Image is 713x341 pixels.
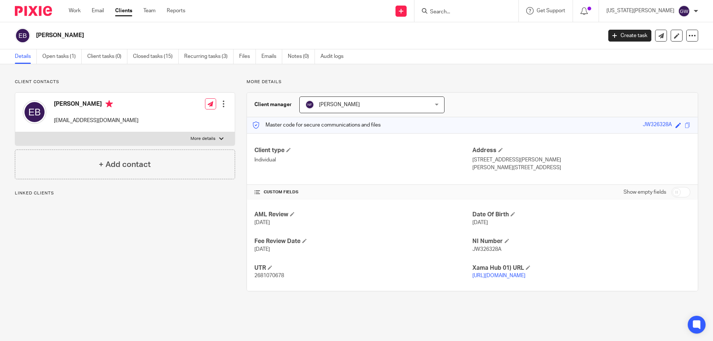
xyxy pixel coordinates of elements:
a: Recurring tasks (3) [184,49,234,64]
span: JW326328A [472,247,501,252]
p: [PERSON_NAME][STREET_ADDRESS] [472,164,690,171]
h3: Client manager [254,101,292,108]
a: Emails [261,49,282,64]
a: Reports [167,7,185,14]
a: Details [15,49,37,64]
a: Client tasks (0) [87,49,127,64]
a: Audit logs [320,49,349,64]
span: Get Support [537,8,565,13]
a: Notes (0) [288,49,315,64]
a: Open tasks (1) [42,49,82,64]
img: svg%3E [305,100,314,109]
img: svg%3E [23,100,46,124]
h4: [PERSON_NAME] [54,100,139,109]
a: Team [143,7,156,14]
label: Show empty fields [624,188,666,196]
i: Primary [105,100,113,108]
h4: Xama Hub 01) URL [472,264,690,272]
h4: AML Review [254,211,472,219]
h4: CUSTOM FIELDS [254,189,472,195]
p: [US_STATE][PERSON_NAME] [606,7,674,14]
h4: UTR [254,264,472,272]
p: More details [247,79,698,85]
p: Client contacts [15,79,235,85]
div: JW326328A [643,121,672,129]
a: Closed tasks (15) [133,49,179,64]
a: [URL][DOMAIN_NAME] [472,273,525,278]
h2: [PERSON_NAME] [36,32,485,39]
p: More details [191,136,215,142]
p: Individual [254,156,472,164]
p: [EMAIL_ADDRESS][DOMAIN_NAME] [54,117,139,124]
p: [STREET_ADDRESS][PERSON_NAME] [472,156,690,164]
a: Email [92,7,104,14]
input: Search [429,9,496,16]
h4: Date Of Birth [472,211,690,219]
h4: + Add contact [99,159,151,170]
h4: Fee Review Date [254,237,472,245]
img: svg%3E [678,5,690,17]
span: [DATE] [254,247,270,252]
a: Create task [608,30,651,42]
img: Pixie [15,6,52,16]
img: svg%3E [15,28,30,43]
a: Work [69,7,81,14]
span: 2681070678 [254,273,284,278]
h4: Client type [254,147,472,154]
span: [DATE] [254,220,270,225]
span: [DATE] [472,220,488,225]
p: Linked clients [15,190,235,196]
span: [PERSON_NAME] [319,102,360,107]
h4: NI Number [472,237,690,245]
h4: Address [472,147,690,154]
p: Master code for secure communications and files [253,121,381,129]
a: Files [239,49,256,64]
a: Clients [115,7,132,14]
